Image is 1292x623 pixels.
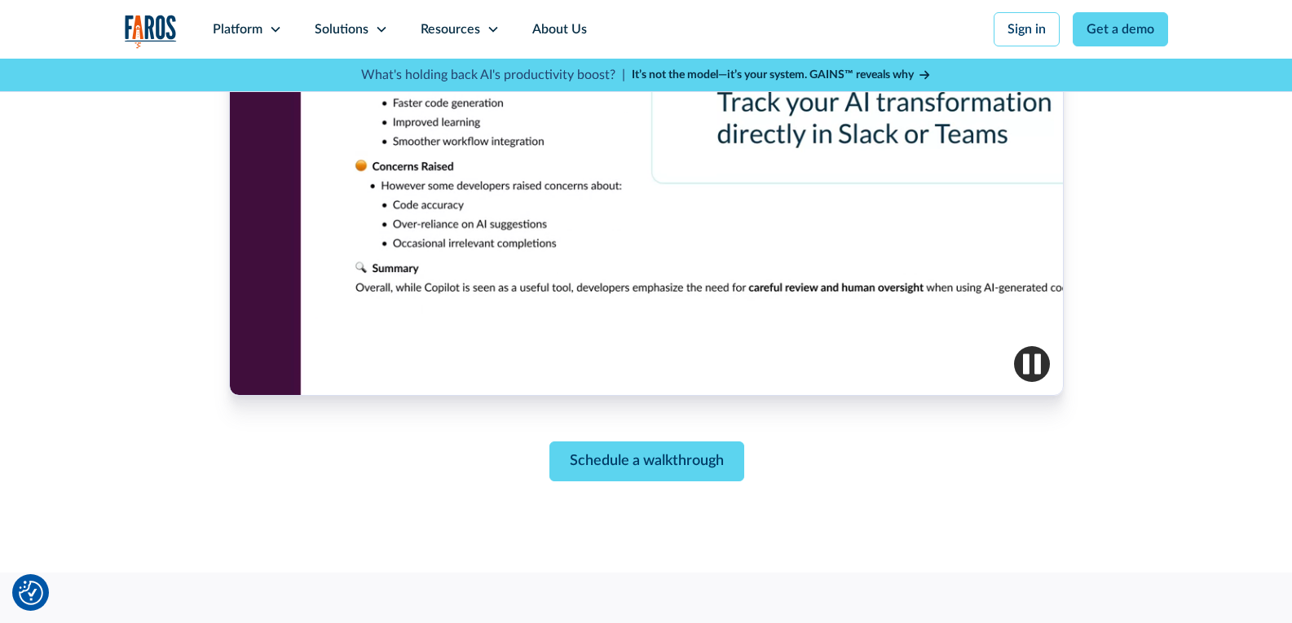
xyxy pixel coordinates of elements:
[549,441,743,481] a: Schedule a walkthrough
[125,15,177,48] img: Logo of the analytics and reporting company Faros.
[632,69,914,81] strong: It’s not the model—it’s your system. GAINS™ reveals why
[19,581,43,605] button: Cookie Settings
[125,15,177,48] a: home
[19,581,43,605] img: Revisit consent button
[213,20,262,39] div: Platform
[1073,12,1168,46] a: Get a demo
[361,65,625,85] p: What's holding back AI's productivity boost? |
[1014,346,1050,382] img: Pause video
[421,20,480,39] div: Resources
[994,12,1060,46] a: Sign in
[632,67,932,84] a: It’s not the model—it’s your system. GAINS™ reveals why
[315,20,368,39] div: Solutions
